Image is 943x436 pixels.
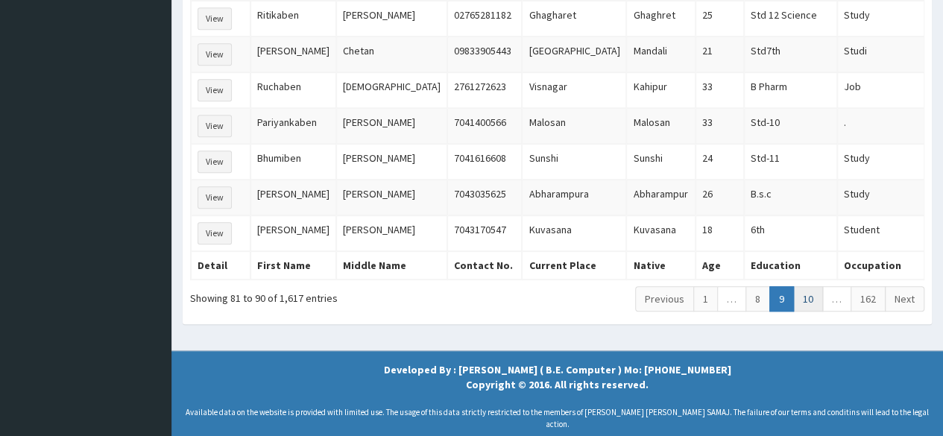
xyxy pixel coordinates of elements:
td: [GEOGRAPHIC_DATA] [522,37,626,72]
a: 10 [793,286,823,312]
td: Ritikaben [250,1,336,37]
a: 9 [769,286,794,312]
button: View [198,186,232,209]
td: B.s.c [744,180,837,215]
td: Ghaghret [626,1,696,37]
td: 02765281182 [447,1,522,37]
th: Detail [191,251,250,279]
td: [DEMOGRAPHIC_DATA] [336,72,447,108]
p: Available data on the website is provided with limited use. The usage of this data strictly restr... [183,407,932,430]
td: 2761272623 [447,72,522,108]
a: Next [885,286,924,312]
td: 25 [696,1,744,37]
td: Mandali [626,37,696,72]
td: 21 [696,37,744,72]
td: Study [837,180,924,215]
td: Pariyankaben [250,108,336,144]
a: 162 [851,286,886,312]
td: Chetan [336,37,447,72]
td: Malosan [626,108,696,144]
td: Malosan [522,108,626,144]
td: Kuvasana [626,215,696,251]
td: Std 12 Science [744,1,837,37]
button: View [198,115,232,137]
td: 24 [696,144,744,180]
td: Ruchaben [250,72,336,108]
td: [PERSON_NAME] [336,180,447,215]
td: 09833905443 [447,37,522,72]
th: Age [696,251,744,279]
th: Education [744,251,837,279]
td: [PERSON_NAME] [250,215,336,251]
td: 6th [744,215,837,251]
a: … [822,286,851,312]
td: Kuvasana [522,215,626,251]
td: [PERSON_NAME] [250,180,336,215]
td: [PERSON_NAME] [336,144,447,180]
td: Sunshi [522,144,626,180]
td: 18 [696,215,744,251]
td: B Pharm [744,72,837,108]
td: Study [837,144,924,180]
td: [PERSON_NAME] [250,37,336,72]
td: Std7th [744,37,837,72]
a: 8 [745,286,770,312]
a: … [717,286,746,312]
a: 1 [693,286,718,312]
td: Std-10 [744,108,837,144]
td: Std-11 [744,144,837,180]
td: [PERSON_NAME] [336,108,447,144]
div: Showing 81 to 90 of 1,617 entries [190,285,483,306]
td: Kahipur [626,72,696,108]
th: Current Place [522,251,626,279]
td: Abharampur [626,180,696,215]
td: [PERSON_NAME] [336,1,447,37]
td: Sunshi [626,144,696,180]
td: Abharampura [522,180,626,215]
td: Visnagar [522,72,626,108]
td: 7043170547 [447,215,522,251]
button: View [198,151,232,173]
td: Bhumiben [250,144,336,180]
th: First Name [250,251,336,279]
td: 33 [696,108,744,144]
button: View [198,79,232,101]
td: 7041400566 [447,108,522,144]
strong: Developed By : [PERSON_NAME] ( B.E. Computer ) Mo: [PHONE_NUMBER] Copyright © 2016. All rights re... [384,363,731,391]
th: Occupation [837,251,924,279]
th: Middle Name [336,251,447,279]
td: Student [837,215,924,251]
td: Job [837,72,924,108]
td: Studi [837,37,924,72]
td: 7041616608 [447,144,522,180]
td: . [837,108,924,144]
a: Previous [635,286,694,312]
button: View [198,43,232,66]
td: [PERSON_NAME] [336,215,447,251]
td: 33 [696,72,744,108]
td: Study [837,1,924,37]
button: View [198,222,232,244]
th: Native [626,251,696,279]
th: Contact No. [447,251,522,279]
button: View [198,7,232,30]
td: Ghagharet [522,1,626,37]
td: 7043035625 [447,180,522,215]
td: 26 [696,180,744,215]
